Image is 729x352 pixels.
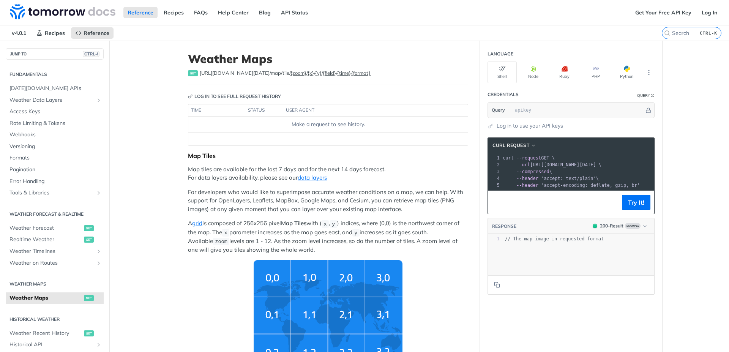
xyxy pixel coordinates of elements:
span: get [188,70,198,76]
i: Information [651,94,655,98]
span: Webhooks [9,131,102,139]
div: 5 [488,182,501,189]
button: 200200-ResultExample [589,222,650,230]
span: Error Handling [9,178,102,185]
button: Copy to clipboard [492,197,502,208]
a: Log In [697,7,721,18]
a: grid [192,219,202,227]
button: Node [519,62,548,83]
strong: Map Tiles [281,219,306,227]
span: [URL][DOMAIN_NAME][DATE] \ [503,162,601,167]
div: Make a request to see history. [191,120,465,128]
a: Versioning [6,141,104,152]
span: \ [503,176,599,181]
span: x [323,221,327,227]
span: curl [503,155,514,161]
a: Weather TimelinesShow subpages for Weather Timelines [6,246,104,257]
label: {y} [315,70,322,76]
span: --request [516,155,541,161]
span: y [332,221,335,227]
div: Language [488,51,513,57]
span: --url [516,162,530,167]
a: Webhooks [6,129,104,140]
span: get [84,225,94,231]
button: JUMP TOCTRL-/ [6,48,104,60]
div: Query [637,93,650,98]
button: cURL Request [490,142,539,149]
div: 3 [488,168,501,175]
button: RESPONSE [492,223,517,230]
span: Weather on Routes [9,259,94,267]
button: Hide [644,106,652,114]
p: Map tiles are available for the last 7 days and for the next 14 days forecast. For data layers av... [188,165,468,182]
th: status [245,104,283,117]
span: [DATE][DOMAIN_NAME] APIs [9,85,102,92]
span: Realtime Weather [9,236,82,243]
label: {format} [351,70,371,76]
th: user agent [283,104,453,117]
a: Formats [6,152,104,164]
svg: Search [664,30,670,36]
a: Get Your Free API Key [631,7,696,18]
a: Error Handling [6,176,104,187]
label: {x} [308,70,314,76]
span: 'accept: text/plain' [541,176,596,181]
span: Reference [84,30,109,36]
button: Show subpages for Historical API [96,342,102,348]
div: Credentials [488,91,519,98]
label: {time} [337,70,350,76]
a: Log in to use your API keys [497,122,563,130]
a: Tools & LibrariesShow subpages for Tools & Libraries [6,187,104,199]
button: Show subpages for Weather Timelines [96,248,102,254]
a: Historical APIShow subpages for Historical API [6,339,104,350]
h2: Weather Forecast & realtime [6,211,104,218]
span: Weather Recent History [9,330,82,337]
div: 2 [488,161,501,168]
span: Access Keys [9,108,102,115]
span: zoom [215,239,227,245]
span: Recipes [45,30,65,36]
span: cURL Request [492,142,529,149]
h2: Weather Maps [6,281,104,287]
a: Rate Limiting & Tokens [6,118,104,129]
a: Weather Recent Historyget [6,328,104,339]
a: Blog [255,7,275,18]
svg: Key [188,94,193,99]
p: A is composed of 256x256 pixel with ( , ) indices, where (0,0) is the northwest corner of the map... [188,219,468,254]
button: Show subpages for Weather on Routes [96,260,102,266]
a: Weather Mapsget [6,292,104,304]
img: Tomorrow.io Weather API Docs [10,4,115,19]
a: Recipes [32,27,69,39]
a: Recipes [159,7,188,18]
span: get [84,330,94,336]
span: Formats [9,154,102,162]
span: Rate Limiting & Tokens [9,120,102,127]
a: FAQs [190,7,212,18]
h2: Historical Weather [6,316,104,323]
span: Versioning [9,143,102,150]
span: 'accept-encoding: deflate, gzip, br' [541,183,640,188]
span: Weather Maps [9,294,82,302]
span: CTRL-/ [83,51,99,57]
a: Access Keys [6,106,104,117]
svg: More ellipsis [645,69,652,76]
a: [DATE][DOMAIN_NAME] APIs [6,83,104,94]
span: \ [503,169,552,174]
p: For developers who would like to superimpose accurate weather conditions on a map, we can help. W... [188,188,468,214]
span: https://api.tomorrow.io/v4/map/tile/{zoom}/{x}/{y}/{field}/{time}.{format} [200,69,371,77]
input: apikey [511,103,644,118]
a: data layers [298,174,327,181]
button: Show subpages for Weather Data Layers [96,97,102,103]
span: GET \ [503,155,555,161]
span: get [84,237,94,243]
button: Python [612,62,641,83]
span: Tools & Libraries [9,189,94,197]
button: Try It! [622,195,650,210]
span: // The map image in requested format [505,236,604,242]
span: Historical API [9,341,94,349]
a: Weather on RoutesShow subpages for Weather on Routes [6,257,104,269]
button: Copy to clipboard [492,279,502,290]
div: QueryInformation [637,93,655,98]
kbd: CTRL-K [698,29,719,37]
button: PHP [581,62,610,83]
